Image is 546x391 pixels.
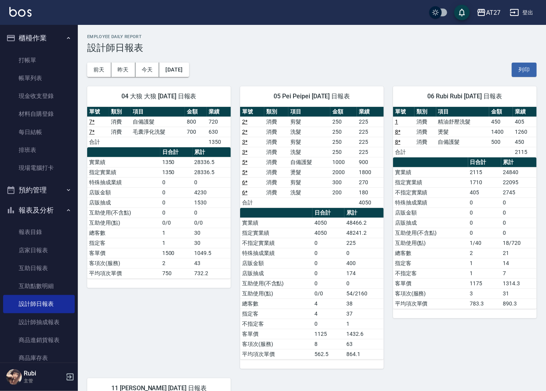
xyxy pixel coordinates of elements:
[240,298,313,309] td: 總客數
[330,167,357,177] td: 2000
[87,137,109,147] td: 合計
[486,8,500,17] div: AT27
[160,167,193,177] td: 1350
[249,93,374,100] span: 05 Pei Peipei [DATE] 日報表
[87,187,160,197] td: 店販金額
[160,228,193,238] td: 1
[344,208,384,218] th: 累計
[87,258,160,268] td: 客項次(服務)
[468,177,501,187] td: 1710
[513,117,537,127] td: 405
[207,127,231,137] td: 630
[87,167,160,177] td: 指定實業績
[393,177,468,187] td: 指定實業績
[330,127,357,137] td: 250
[468,238,501,248] td: 1/40
[468,258,501,268] td: 1
[313,278,344,288] td: 0
[135,63,160,77] button: 今天
[288,127,330,137] td: 洗髮
[9,7,32,17] img: Logo
[501,177,537,187] td: 22095
[344,298,384,309] td: 38
[501,228,537,238] td: 0
[357,127,384,137] td: 225
[313,268,344,278] td: 0
[207,137,231,147] td: 1350
[264,177,288,187] td: 消費
[474,5,504,21] button: AT27
[344,218,384,228] td: 48466.2
[313,208,344,218] th: 日合計
[436,127,490,137] td: 燙髮
[288,147,330,157] td: 洗髮
[87,238,160,248] td: 指定客
[501,197,537,208] td: 0
[393,268,468,278] td: 不指定客
[501,258,537,268] td: 14
[512,63,537,77] button: 列印
[344,228,384,238] td: 48241.2
[6,369,22,385] img: Person
[264,127,288,137] td: 消費
[344,278,384,288] td: 0
[344,329,384,339] td: 1432.6
[501,187,537,197] td: 2745
[313,258,344,268] td: 0
[3,331,75,349] a: 商品進銷貨報表
[264,187,288,197] td: 消費
[207,117,231,127] td: 720
[193,258,231,268] td: 43
[501,208,537,218] td: 0
[402,93,527,100] span: 06 Rubi Rubi [DATE] 日報表
[264,107,288,117] th: 類別
[313,218,344,228] td: 4050
[193,147,231,157] th: 累計
[313,349,344,359] td: 562.5
[357,137,384,147] td: 225
[330,157,357,167] td: 1000
[414,127,436,137] td: 消費
[357,177,384,187] td: 270
[344,339,384,349] td: 63
[3,349,75,367] a: 商品庫存表
[24,377,63,384] p: 主管
[87,218,160,228] td: 互助使用(點)
[330,147,357,157] td: 250
[357,197,384,208] td: 4050
[3,28,75,48] button: 櫃檯作業
[436,117,490,127] td: 精油舒壓洗髮
[185,117,207,127] td: 800
[344,268,384,278] td: 174
[501,248,537,258] td: 21
[109,127,131,137] td: 消費
[393,278,468,288] td: 客單價
[87,147,231,279] table: a dense table
[3,141,75,159] a: 排班表
[501,278,537,288] td: 1314.3
[97,93,221,100] span: 04 大狼 大狼 [DATE] 日報表
[468,197,501,208] td: 0
[393,197,468,208] td: 特殊抽成業績
[193,268,231,278] td: 732.2
[160,147,193,157] th: 日合計
[357,187,384,197] td: 180
[193,197,231,208] td: 1530
[414,117,436,127] td: 消費
[393,147,414,157] td: 合計
[468,288,501,298] td: 3
[240,248,313,258] td: 特殊抽成業績
[313,329,344,339] td: 1125
[240,107,384,208] table: a dense table
[468,208,501,218] td: 0
[330,177,357,187] td: 300
[288,107,330,117] th: 項目
[393,208,468,218] td: 店販金額
[193,248,231,258] td: 1049.5
[109,117,131,127] td: 消費
[240,319,313,329] td: 不指定客
[3,277,75,295] a: 互助點數明細
[160,157,193,167] td: 1350
[501,238,537,248] td: 18/720
[357,167,384,177] td: 1800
